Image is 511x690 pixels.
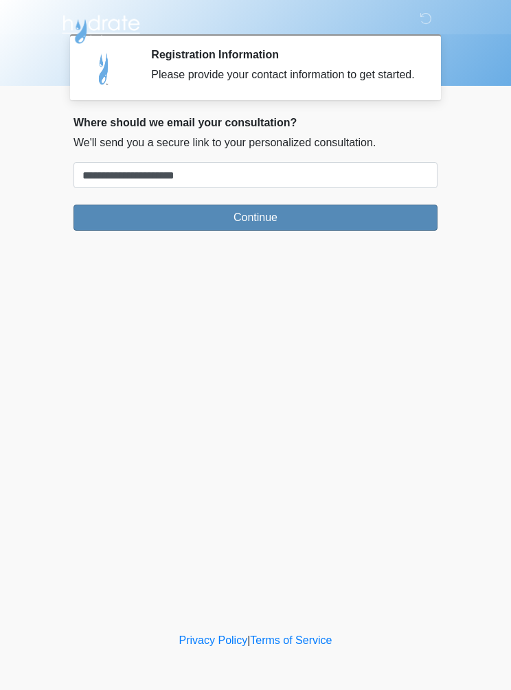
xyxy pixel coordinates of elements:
[247,634,250,646] a: |
[84,48,125,89] img: Agent Avatar
[151,67,417,83] div: Please provide your contact information to get started.
[73,135,438,151] p: We'll send you a secure link to your personalized consultation.
[73,205,438,231] button: Continue
[60,10,142,45] img: Hydrate IV Bar - Flagstaff Logo
[250,634,332,646] a: Terms of Service
[179,634,248,646] a: Privacy Policy
[73,116,438,129] h2: Where should we email your consultation?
